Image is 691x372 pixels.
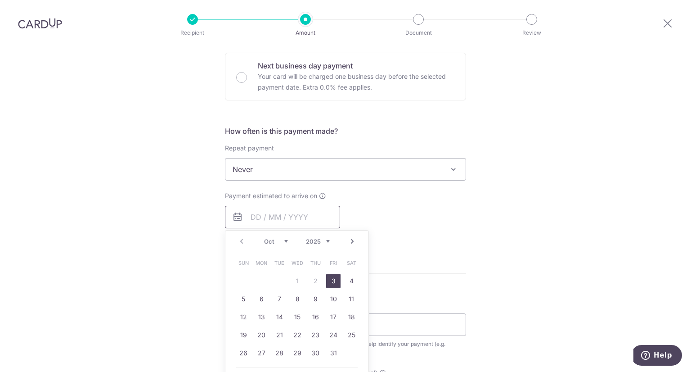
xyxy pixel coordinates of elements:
a: 26 [236,346,251,360]
a: Next [347,236,358,247]
a: 8 [290,292,305,306]
a: 13 [254,310,269,324]
span: Wednesday [290,256,305,270]
label: Repeat payment [225,144,274,153]
a: 20 [254,328,269,342]
p: Next business day payment [258,60,455,71]
a: 18 [344,310,359,324]
span: Sunday [236,256,251,270]
a: 5 [236,292,251,306]
span: Never [225,159,466,180]
p: Recipient [159,28,226,37]
a: 16 [308,310,323,324]
h5: How often is this payment made? [225,126,466,136]
p: Your card will be charged one business day before the selected payment date. Extra 0.0% fee applies. [258,71,455,93]
a: 22 [290,328,305,342]
input: DD / MM / YYYY [225,206,340,228]
a: 12 [236,310,251,324]
a: 21 [272,328,287,342]
a: 9 [308,292,323,306]
a: 6 [254,292,269,306]
span: Saturday [344,256,359,270]
a: 24 [326,328,341,342]
p: Amount [272,28,339,37]
span: Friday [326,256,341,270]
span: Payment estimated to arrive on [225,191,317,200]
span: Tuesday [272,256,287,270]
iframe: Opens a widget where you can find more information [633,345,682,367]
a: 11 [344,292,359,306]
a: 31 [326,346,341,360]
a: 15 [290,310,305,324]
span: Thursday [308,256,323,270]
a: 23 [308,328,323,342]
a: 7 [272,292,287,306]
p: Document [385,28,452,37]
a: 25 [344,328,359,342]
span: Monday [254,256,269,270]
a: 4 [344,274,359,288]
a: 28 [272,346,287,360]
a: 17 [326,310,341,324]
a: 19 [236,328,251,342]
a: 14 [272,310,287,324]
a: 10 [326,292,341,306]
a: 30 [308,346,323,360]
img: CardUp [18,18,62,29]
p: Review [498,28,565,37]
a: 29 [290,346,305,360]
a: 3 [326,274,341,288]
a: 27 [254,346,269,360]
